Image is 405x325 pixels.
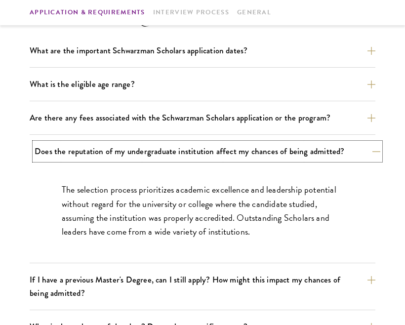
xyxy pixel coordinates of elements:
[153,7,229,18] a: Interview Process
[35,143,380,160] button: Does the reputation of my undergraduate institution affect my chances of being admitted?
[30,42,375,59] button: What are the important Schwarzman Scholars application dates?
[30,109,375,126] button: Are there any fees associated with the Schwarzman Scholars application or the program?
[237,7,271,18] a: General
[30,271,375,302] button: If I have a previous Master's Degree, can I still apply? How might this impact my chances of bein...
[30,7,145,18] a: Application & Requirements
[30,11,375,27] h4: Application & Requirements
[62,183,343,238] p: The selection process prioritizes academic excellence and leadership potential without regard for...
[30,76,375,93] button: What is the eligible age range?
